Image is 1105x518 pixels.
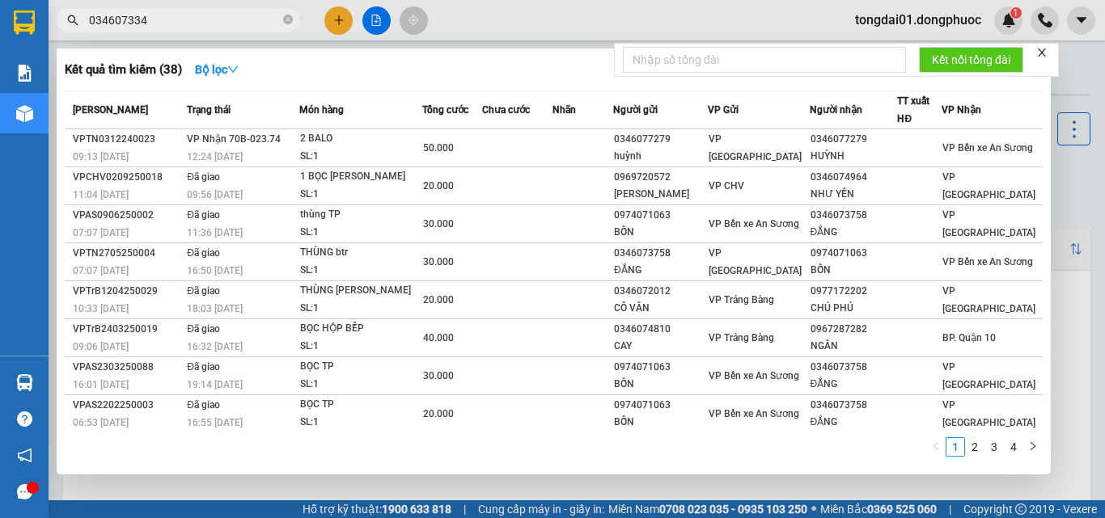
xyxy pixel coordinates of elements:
[73,359,182,376] div: VPAS2303250088
[73,321,182,338] div: VPTrB2403250019
[811,283,897,300] div: 0977172202
[942,332,996,343] span: BP. Quận 10
[73,379,129,390] span: 16:01 [DATE]
[614,397,707,414] div: 0974071063
[182,57,252,82] button: Bộ lọcdown
[811,207,897,224] div: 0346073758
[67,15,78,26] span: search
[614,262,707,279] div: ĐẮNG
[187,361,220,373] span: Đã giao
[623,47,906,73] input: Nhập số tổng đài
[300,186,421,204] div: SL: 1
[709,370,799,381] span: VP Bến xe An Sương
[811,359,897,376] div: 0346073758
[187,399,220,411] span: Đã giao
[73,189,129,200] span: 11:04 [DATE]
[73,207,182,224] div: VPAS0906250002
[187,285,220,297] span: Đã giao
[810,104,862,116] span: Người nhận
[1036,47,1048,58] span: close
[300,358,421,376] div: BỌC TP
[709,247,802,276] span: VP [GEOGRAPHIC_DATA]
[73,227,129,238] span: 07:07 [DATE]
[187,189,243,200] span: 09:56 [DATE]
[73,151,129,162] span: 09:13 [DATE]
[17,448,32,463] span: notification
[300,396,421,414] div: BỌC TP
[300,244,421,262] div: THÙNG btr
[614,186,707,203] div: [PERSON_NAME]
[709,180,744,192] span: VP CHV
[811,148,897,165] div: HUỲNH
[811,397,897,414] div: 0346073758
[422,104,468,116] span: Tổng cước
[614,338,707,355] div: CAY
[17,484,32,499] span: message
[482,104,530,116] span: Chưa cước
[227,64,239,75] span: down
[614,321,707,338] div: 0346074810
[552,104,576,116] span: Nhãn
[709,294,774,305] span: VP Trảng Bàng
[187,341,243,352] span: 16:32 [DATE]
[614,148,707,165] div: huỳnh
[300,262,421,280] div: SL: 1
[187,227,243,238] span: 11:36 [DATE]
[811,338,897,355] div: NGÂN
[73,283,182,300] div: VPTrB1204250029
[811,414,897,431] div: ĐẮNG
[300,414,421,432] div: SL: 1
[614,359,707,376] div: 0974071063
[709,408,799,419] span: VP Bến xe An Sương
[926,437,946,457] button: left
[614,224,707,241] div: BỐN
[811,245,897,262] div: 0974071063
[931,441,941,451] span: left
[299,104,344,116] span: Món hàng
[187,209,220,221] span: Đã giao
[423,370,454,381] span: 30.000
[300,338,421,356] div: SL: 1
[423,218,454,230] span: 30.000
[73,303,129,314] span: 10:33 [DATE]
[614,300,707,317] div: CÔ VÂN
[187,247,220,259] span: Đã giao
[423,180,454,192] span: 20.000
[73,397,182,414] div: VPAS2202250003
[300,168,421,186] div: 1 BỌC [PERSON_NAME]
[300,300,421,318] div: SL: 1
[423,408,454,419] span: 20.000
[17,411,32,427] span: question-circle
[16,374,33,391] img: warehouse-icon
[942,142,1033,154] span: VP Bến xe An Sương
[811,321,897,338] div: 0967287282
[1005,438,1022,456] a: 4
[811,169,897,186] div: 0346074964
[811,262,897,279] div: BỐN
[1023,437,1043,457] li: Next Page
[985,438,1003,456] a: 3
[187,417,243,428] span: 16:55 [DATE]
[187,323,220,335] span: Đã giao
[300,282,421,300] div: THÙNG [PERSON_NAME]
[614,245,707,262] div: 0346073758
[1028,441,1038,451] span: right
[16,105,33,122] img: warehouse-icon
[708,104,739,116] span: VP Gửi
[65,61,182,78] h3: Kết quả tìm kiếm ( 38 )
[283,13,293,28] span: close-circle
[300,376,421,394] div: SL: 1
[926,437,946,457] li: Previous Page
[187,151,243,162] span: 12:24 [DATE]
[942,104,981,116] span: VP Nhận
[300,148,421,166] div: SL: 1
[300,206,421,224] div: thùng TP
[942,285,1035,314] span: VP [GEOGRAPHIC_DATA]
[73,245,182,262] div: VPTN2705250004
[614,207,707,224] div: 0974071063
[966,438,984,456] a: 2
[300,130,421,148] div: 2 BALO
[187,379,243,390] span: 19:14 [DATE]
[946,438,964,456] a: 1
[73,341,129,352] span: 09:06 [DATE]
